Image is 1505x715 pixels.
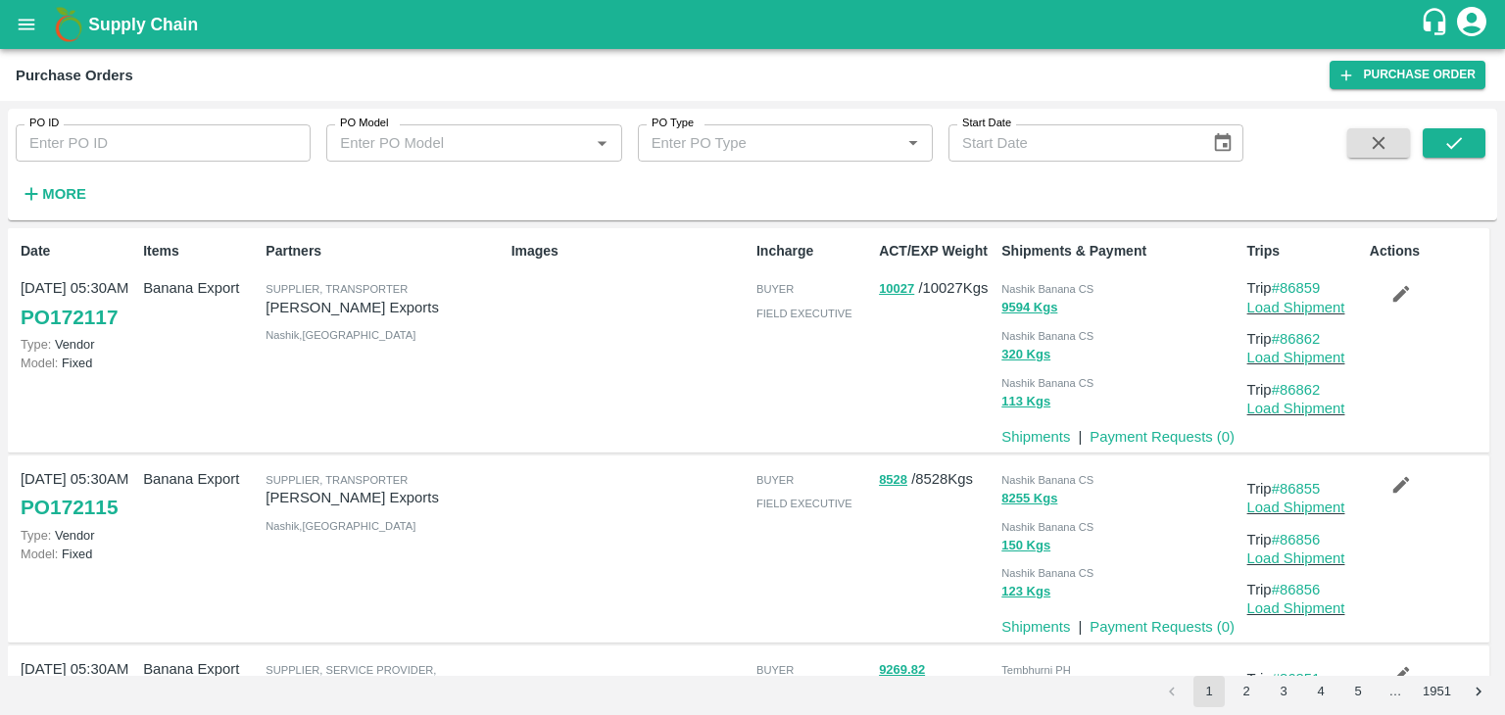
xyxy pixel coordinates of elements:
[1272,481,1321,497] a: #86855
[1070,418,1082,448] div: |
[1090,429,1235,445] a: Payment Requests (0)
[21,528,51,543] span: Type:
[1370,241,1484,262] p: Actions
[143,241,258,262] p: Items
[756,664,794,676] span: buyer
[21,337,51,352] span: Type:
[1272,671,1321,687] a: #86851
[1204,124,1241,162] button: Choose date
[266,283,408,295] span: Supplier, Transporter
[1247,241,1362,262] p: Trips
[1463,676,1494,707] button: Go to next page
[1001,429,1070,445] a: Shipments
[1330,61,1485,89] a: Purchase Order
[1247,668,1362,690] p: Trip
[21,356,58,370] span: Model:
[1454,4,1489,45] div: account of current user
[756,241,871,262] p: Incharge
[1001,619,1070,635] a: Shipments
[1001,344,1050,366] button: 320 Kgs
[1272,382,1321,398] a: #86862
[879,468,994,491] p: / 8528 Kgs
[1001,377,1093,389] span: Nashik Banana CS
[879,277,994,300] p: / 10027 Kgs
[1247,277,1362,299] p: Trip
[332,130,583,156] input: Enter PO Model
[756,308,852,319] span: field executive
[1380,683,1411,701] div: …
[948,124,1196,162] input: Start Date
[266,474,408,486] span: Supplier, Transporter
[1193,676,1225,707] button: page 1
[1247,328,1362,350] p: Trip
[21,658,135,680] p: [DATE] 05:30AM
[1272,582,1321,597] a: #86856
[266,241,503,262] p: Partners
[1247,550,1345,566] a: Load Shipment
[266,520,415,532] span: Nashik , [GEOGRAPHIC_DATA]
[42,186,86,202] strong: More
[1247,300,1345,315] a: Load Shipment
[756,498,852,509] span: field executive
[900,130,926,156] button: Open
[1272,532,1321,548] a: #86856
[1001,474,1093,486] span: Nashik Banana CS
[1001,581,1050,603] button: 123 Kgs
[1001,567,1093,579] span: Nashik Banana CS
[1305,676,1336,707] button: Go to page 4
[21,354,135,372] p: Fixed
[143,277,258,299] p: Banana Export
[88,11,1420,38] a: Supply Chain
[21,277,135,299] p: [DATE] 05:30AM
[21,468,135,490] p: [DATE] 05:30AM
[1272,280,1321,296] a: #86859
[88,15,198,34] b: Supply Chain
[644,130,895,156] input: Enter PO Type
[16,124,311,162] input: Enter PO ID
[879,659,925,682] button: 9269.82
[1247,350,1345,365] a: Load Shipment
[21,300,118,335] a: PO172117
[879,469,907,492] button: 8528
[1231,676,1262,707] button: Go to page 2
[1247,600,1345,616] a: Load Shipment
[1417,676,1457,707] button: Go to page 1951
[1342,676,1374,707] button: Go to page 5
[511,241,749,262] p: Images
[1247,500,1345,515] a: Load Shipment
[1090,619,1235,635] a: Payment Requests (0)
[21,335,135,354] p: Vendor
[1001,297,1057,319] button: 9594 Kgs
[21,490,118,525] a: PO172115
[1247,379,1362,401] p: Trip
[1070,608,1082,638] div: |
[1247,579,1362,600] p: Trip
[21,241,135,262] p: Date
[1001,488,1057,510] button: 8255 Kgs
[29,116,59,131] label: PO ID
[879,241,994,262] p: ACT/EXP Weight
[652,116,694,131] label: PO Type
[49,5,88,44] img: logo
[1001,521,1093,533] span: Nashik Banana CS
[21,547,58,561] span: Model:
[143,468,258,490] p: Banana Export
[340,116,389,131] label: PO Model
[756,283,794,295] span: buyer
[143,658,258,680] p: Banana Export
[1001,664,1071,676] span: Tembhurni PH
[4,2,49,47] button: open drawer
[266,487,503,508] p: [PERSON_NAME] Exports
[266,329,415,341] span: Nashik , [GEOGRAPHIC_DATA]
[1001,330,1093,342] span: Nashik Banana CS
[16,63,133,88] div: Purchase Orders
[879,278,914,301] button: 10027
[16,177,91,211] button: More
[1153,676,1497,707] nav: pagination navigation
[1001,241,1238,262] p: Shipments & Payment
[962,116,1011,131] label: Start Date
[1247,478,1362,500] p: Trip
[266,664,436,697] span: Supplier, Service Provider, Transporter
[1268,676,1299,707] button: Go to page 3
[1001,391,1050,413] button: 113 Kgs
